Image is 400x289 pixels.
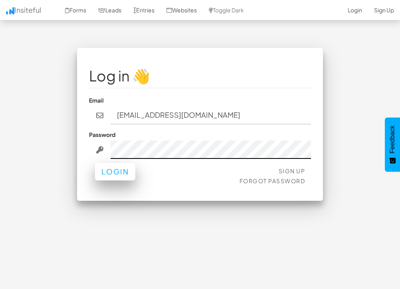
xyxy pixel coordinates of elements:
[6,7,14,14] img: icon.png
[89,68,311,84] h1: Log in 👋
[279,167,305,174] a: Sign Up
[89,96,104,104] label: Email
[89,131,115,139] label: Password
[111,106,311,125] input: john@doe.com
[389,125,396,153] span: Feedback
[385,117,400,172] button: Feedback - Show survey
[240,177,305,184] a: Forgot Password
[95,163,135,180] button: Login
